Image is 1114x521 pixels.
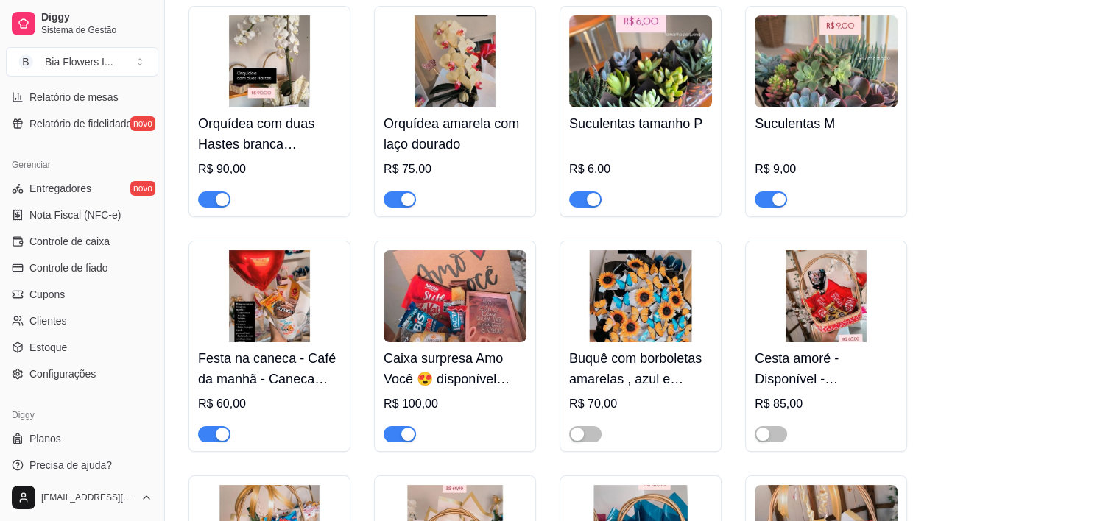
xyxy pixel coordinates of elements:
[29,260,108,275] span: Controle de fiado
[569,348,712,389] h4: Buquê com borboletas amarelas , azul e girassol 😍🌻
[755,113,898,134] h4: Suculentas M
[198,395,341,413] div: R$ 60,00
[6,283,158,306] a: Cupons
[384,395,526,413] div: R$ 100,00
[6,153,158,177] div: Gerenciar
[6,453,158,477] a: Precisa de ajuda?
[41,492,135,503] span: [EMAIL_ADDRESS][DOMAIN_NAME]
[41,11,152,24] span: Diggy
[29,431,61,446] span: Planos
[29,287,65,302] span: Cupons
[6,480,158,515] button: [EMAIL_ADDRESS][DOMAIN_NAME]
[6,47,158,77] button: Select a team
[198,113,341,155] h4: Orquídea com duas Hastes branca lindíssima embalada em uma caixa luxo com laço de fita de cetim
[41,24,152,36] span: Sistema de Gestão
[29,458,112,472] span: Precisa de ajuda?
[6,336,158,359] a: Estoque
[198,348,341,389] h4: Festa na caneca - Café da manhã - Caneca pode mudar conforme estoque
[6,203,158,227] a: Nota Fiscal (NFC-e)
[45,54,113,69] div: Bia Flowers I ...
[29,116,132,131] span: Relatório de fidelidade
[6,177,158,200] a: Entregadoresnovo
[755,348,898,389] h4: Cesta amoré - Disponível - acompanha balão de coração e cartão personalizado
[384,15,526,107] img: product-image
[6,256,158,280] a: Controle de fiado
[29,366,96,381] span: Configurações
[6,427,158,450] a: Planos
[198,160,341,178] div: R$ 90,00
[569,15,712,107] img: product-image
[755,160,898,178] div: R$ 9,00
[6,112,158,135] a: Relatório de fidelidadenovo
[755,395,898,413] div: R$ 85,00
[755,250,898,342] img: product-image
[6,362,158,386] a: Configurações
[6,403,158,427] div: Diggy
[29,208,121,222] span: Nota Fiscal (NFC-e)
[29,90,119,104] span: Relatório de mesas
[6,309,158,333] a: Clientes
[384,160,526,178] div: R$ 75,00
[569,395,712,413] div: R$ 70,00
[569,250,712,342] img: product-image
[29,340,67,355] span: Estoque
[198,15,341,107] img: product-image
[755,15,898,107] img: product-image
[569,160,712,178] div: R$ 6,00
[29,234,110,249] span: Controle de caixa
[29,313,67,328] span: Clientes
[6,6,158,41] a: DiggySistema de Gestão
[29,181,91,196] span: Entregadores
[569,113,712,134] h4: Suculentas tamanho P
[384,250,526,342] img: product-image
[198,250,341,342] img: product-image
[6,85,158,109] a: Relatório de mesas
[384,348,526,389] h4: Caixa surpresa Amo Você 😍 disponível acompanha fio de fada e foto
[18,54,33,69] span: B
[6,230,158,253] a: Controle de caixa
[384,113,526,155] h4: Orquídea amarela com laço dourado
